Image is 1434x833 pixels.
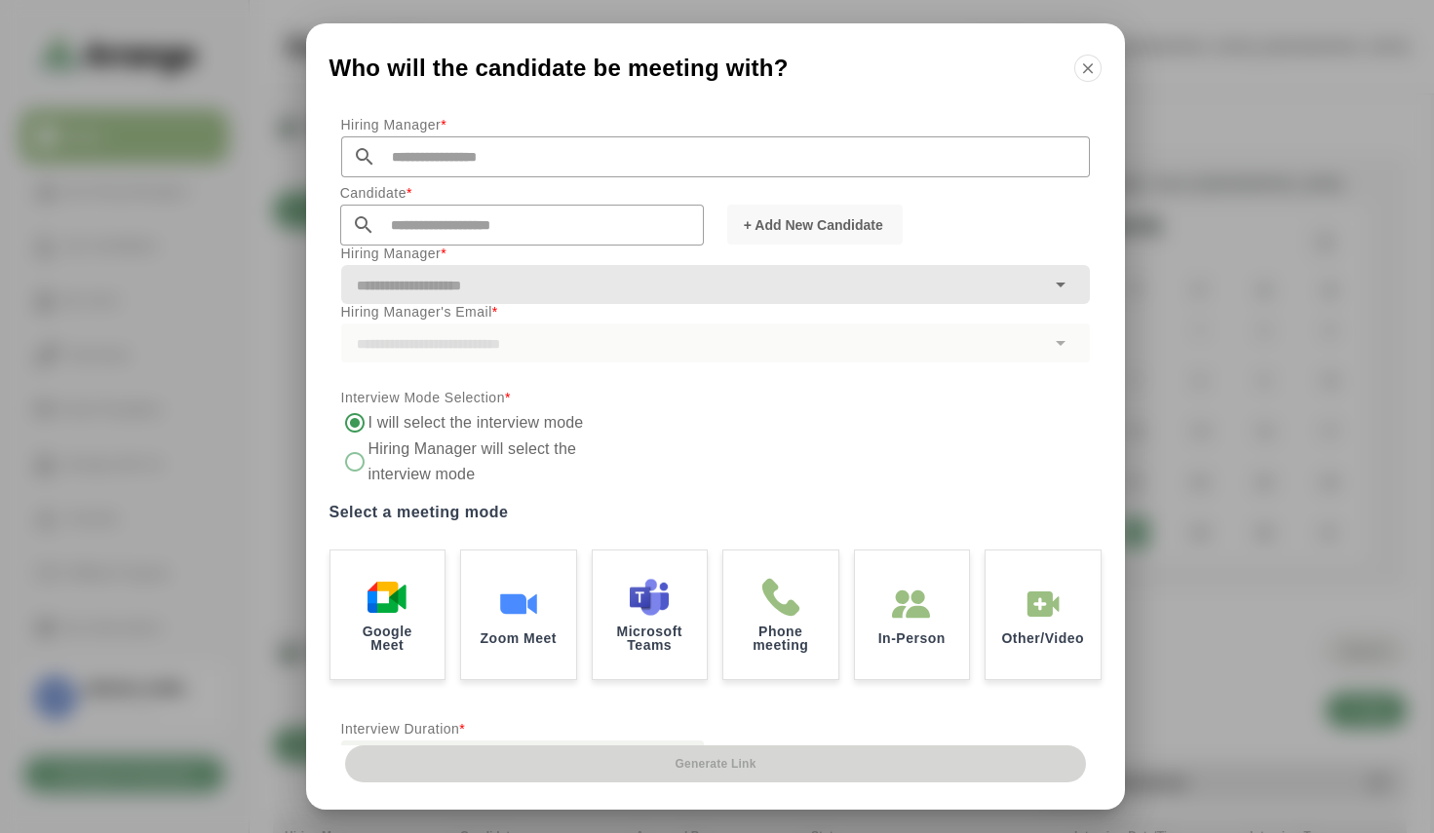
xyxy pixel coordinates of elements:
label: I will select the interview mode [368,409,585,436]
img: Phone meeting [761,578,800,617]
p: Interview Mode Selection [341,386,1090,409]
p: In-Person [878,631,946,645]
p: Interview Duration [341,717,704,740]
p: Zoom Meet [481,631,557,645]
p: Hiring Manager [341,113,1090,136]
p: Microsoft Teams [608,625,692,652]
p: Hiring Manager's Email [341,300,1090,323]
span: Who will the candidate be meeting with? [329,57,789,80]
img: In-Person [1024,585,1063,624]
img: Microsoft Teams [630,578,669,617]
p: Other/Video [1001,631,1084,645]
label: Hiring Manager will select the interview mode [368,436,624,487]
span: + Add New Candidate [743,215,883,235]
p: Candidate [340,181,704,205]
button: + Add New Candidate [727,205,903,245]
img: In-Person [892,585,931,624]
p: Phone meeting [739,625,823,652]
img: Google Meet [368,578,407,617]
p: Hiring Manager [341,242,1090,265]
label: Select a meeting mode [329,499,1102,526]
img: Zoom Meet [499,585,538,624]
p: Google Meet [346,625,430,652]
